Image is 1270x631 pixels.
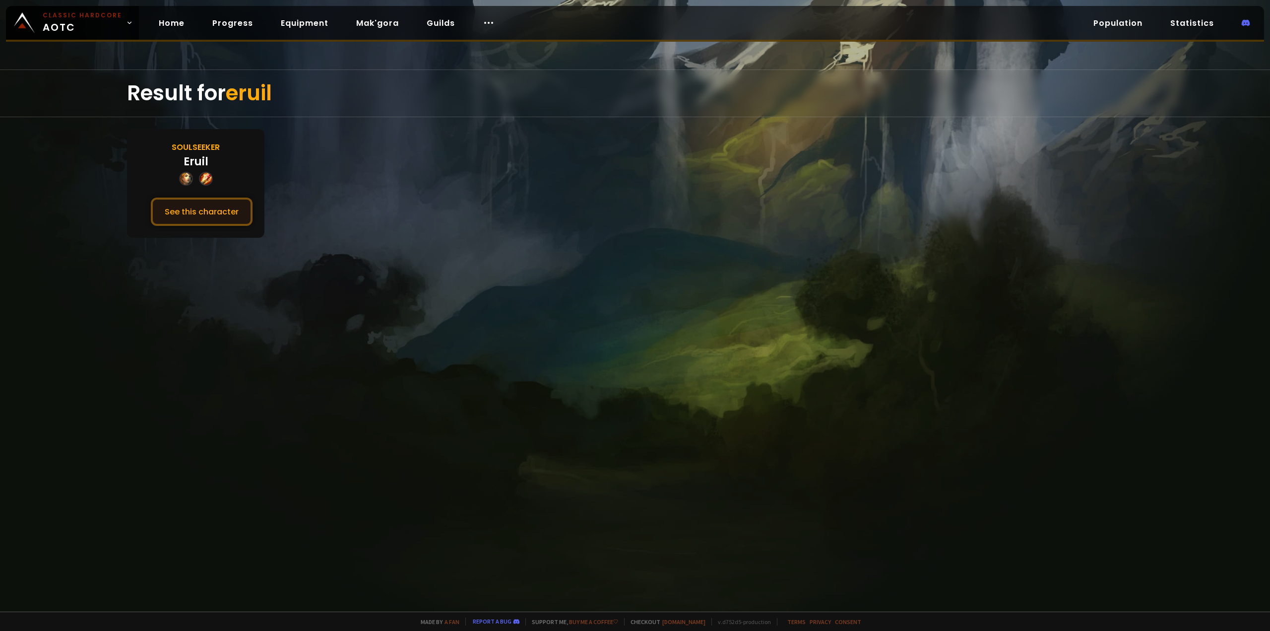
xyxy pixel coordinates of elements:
[273,13,336,33] a: Equipment
[569,618,618,626] a: Buy me a coffee
[415,618,459,626] span: Made by
[204,13,261,33] a: Progress
[711,618,771,626] span: v. d752d5 - production
[151,198,253,226] button: See this character
[151,13,192,33] a: Home
[835,618,861,626] a: Consent
[624,618,705,626] span: Checkout
[787,618,806,626] a: Terms
[444,618,459,626] a: a fan
[525,618,618,626] span: Support me,
[43,11,122,20] small: Classic Hardcore
[6,6,139,40] a: Classic HardcoreAOTC
[473,618,511,625] a: Report a bug
[172,141,220,153] div: Soulseeker
[127,70,1143,117] div: Result for
[810,618,831,626] a: Privacy
[348,13,407,33] a: Mak'gora
[1162,13,1222,33] a: Statistics
[419,13,463,33] a: Guilds
[184,153,208,170] div: Eruil
[662,618,705,626] a: [DOMAIN_NAME]
[1085,13,1150,33] a: Population
[43,11,122,35] span: AOTC
[226,78,272,108] span: eruil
